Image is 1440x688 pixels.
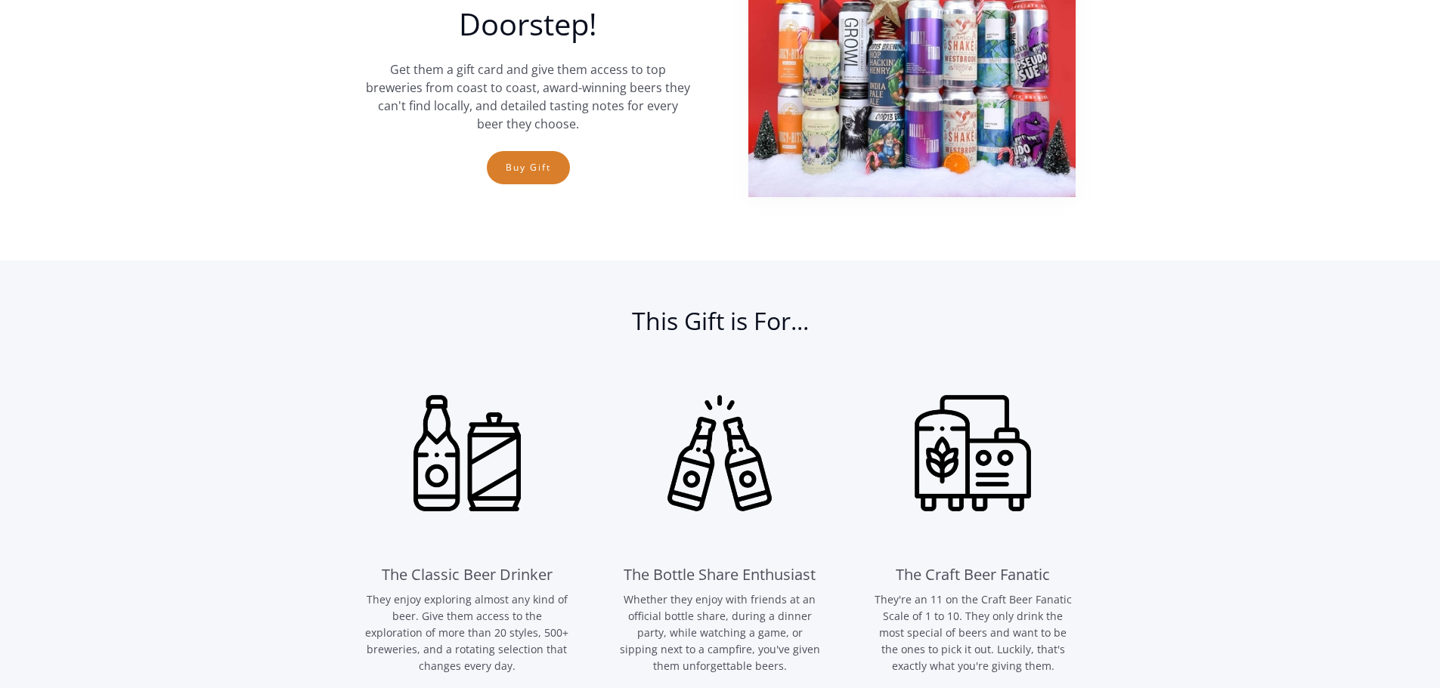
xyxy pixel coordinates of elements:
div: The Bottle Share Enthusiast [624,563,816,587]
h2: This Gift is For... [365,306,1076,351]
p: Whether they enjoy with friends at an official bottle share, during a dinner party, while watchin... [618,591,822,674]
p: They're an 11 on the Craft Beer Fanatic Scale of 1 to 10. They only drink the most special of bee... [871,591,1076,674]
p: They enjoy exploring almost any kind of beer. Give them access to the exploration of more than 20... [365,591,570,674]
a: Buy Gift [487,151,570,184]
p: Get them a gift card and give them access to top breweries from coast to coast, award-winning bee... [365,60,692,133]
div: The Craft Beer Fanatic [896,563,1050,587]
div: The Classic Beer Drinker [382,563,553,587]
